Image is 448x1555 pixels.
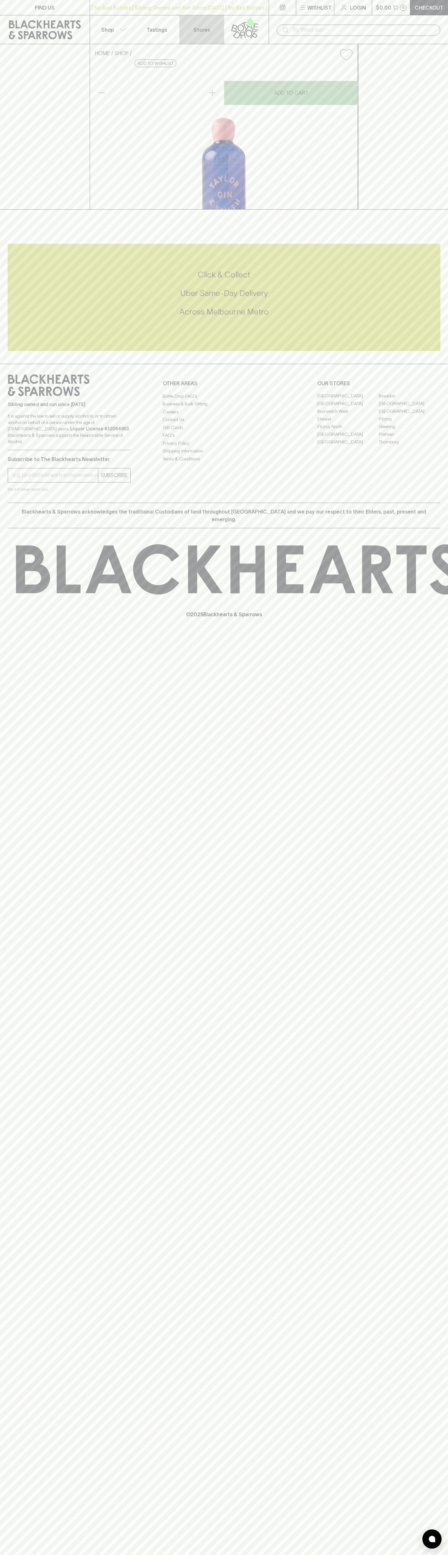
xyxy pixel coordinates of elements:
a: FAQ's [163,432,286,439]
a: [GEOGRAPHIC_DATA] [379,400,440,408]
p: It is against the law to sell or supply alcohol to, or to obtain alcohol on behalf of a person un... [8,413,131,445]
a: [GEOGRAPHIC_DATA] [317,400,379,408]
p: Tastings [147,26,167,34]
a: Braddon [379,392,440,400]
button: Add to wishlist [134,60,176,67]
a: Elwood [317,415,379,423]
p: Shop [101,26,114,34]
a: Contact Us [163,416,286,424]
p: Checkout [415,4,444,12]
a: Stores [179,15,224,44]
p: OTHER AREAS [163,379,286,387]
p: OUR STORES [317,379,440,387]
a: Shipping Information [163,447,286,455]
a: [GEOGRAPHIC_DATA] [317,392,379,400]
a: Terms & Conditions [163,455,286,463]
a: HOME [95,50,110,56]
img: bubble-icon [429,1536,435,1542]
a: Bottle Drop FAQ's [163,392,286,400]
a: Prahran [379,431,440,438]
div: Call to action block [8,244,440,351]
h5: Uber Same-Day Delivery [8,288,440,299]
button: ADD TO CART [224,81,358,105]
p: 0 [402,6,404,9]
p: Subscribe to The Blackhearts Newsletter [8,455,131,463]
a: Fitzroy North [317,423,379,431]
button: Add to wishlist [338,47,355,63]
a: Careers [163,408,286,416]
p: Blackhearts & Sparrows acknowledges the traditional Custodians of land throughout [GEOGRAPHIC_DAT... [12,508,436,523]
button: SUBSCRIBE [98,468,130,482]
a: [GEOGRAPHIC_DATA] [379,408,440,415]
a: Brunswick West [317,408,379,415]
p: Sibling owned and run since [DATE] [8,401,131,408]
button: Shop [90,15,135,44]
a: [GEOGRAPHIC_DATA] [317,438,379,446]
strong: Liquor License #32064953 [70,426,129,431]
p: We will never spam you [8,486,131,492]
a: [GEOGRAPHIC_DATA] [317,431,379,438]
p: ADD TO CART [274,89,308,97]
a: Gift Cards [163,424,286,431]
a: Business & Bulk Gifting [163,400,286,408]
a: Tastings [134,15,179,44]
a: Privacy Policy [163,439,286,447]
p: SUBSCRIBE [101,471,128,479]
p: FIND US [35,4,55,12]
a: SHOP [115,50,128,56]
h5: Across Melbourne Metro [8,307,440,317]
a: Fitzroy [379,415,440,423]
p: Wishlist [307,4,332,12]
p: $0.00 [376,4,391,12]
input: e.g. jane@blackheartsandsparrows.com.au [13,470,98,480]
p: Login [350,4,366,12]
input: Try "Pinot noir" [292,25,435,35]
h5: Click & Collect [8,269,440,280]
img: 18806.png [90,66,358,209]
a: Geelong [379,423,440,431]
p: Stores [193,26,210,34]
a: Thornbury [379,438,440,446]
